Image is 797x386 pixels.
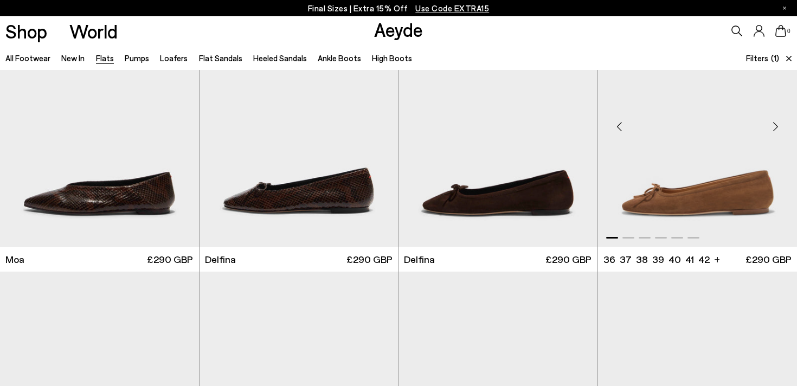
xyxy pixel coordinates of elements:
[636,253,648,266] li: 38
[775,25,786,37] a: 0
[415,3,489,13] span: Navigate to /collections/ss25-final-sizes
[61,53,85,63] a: New In
[745,253,792,266] span: £290 GBP
[253,53,307,63] a: Heeled Sandals
[652,253,664,266] li: 39
[698,253,710,266] li: 42
[545,253,592,266] span: £290 GBP
[603,253,706,266] ul: variant
[669,253,681,266] li: 40
[5,22,47,41] a: Shop
[603,110,636,143] div: Previous slide
[205,253,236,266] span: Delfina
[5,53,50,63] a: All Footwear
[125,53,149,63] a: Pumps
[620,253,632,266] li: 37
[786,28,792,34] span: 0
[746,53,768,63] span: Filters
[96,53,114,63] a: Flats
[372,53,412,63] a: High Boots
[404,253,435,266] span: Delfina
[160,53,188,63] a: Loafers
[200,247,398,272] a: Delfina £290 GBP
[5,253,24,266] span: Moa
[603,253,615,266] li: 36
[346,253,393,266] span: £290 GBP
[374,18,423,41] a: Aeyde
[308,2,490,15] p: Final Sizes | Extra 15% Off
[318,53,361,63] a: Ankle Boots
[199,53,242,63] a: Flat Sandals
[714,252,720,266] li: +
[771,52,779,65] span: (1)
[147,253,193,266] span: £290 GBP
[69,22,118,41] a: World
[759,110,792,143] div: Next slide
[685,253,694,266] li: 41
[398,247,597,272] a: Delfina £290 GBP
